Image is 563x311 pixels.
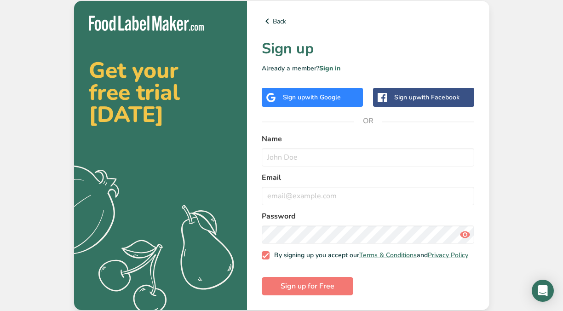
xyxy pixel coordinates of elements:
div: Sign up [394,92,460,102]
span: Sign up for Free [281,281,334,292]
a: Back [262,16,475,27]
img: Food Label Maker [89,16,204,31]
a: Terms & Conditions [359,251,417,259]
div: Open Intercom Messenger [532,280,554,302]
input: John Doe [262,148,475,167]
button: Sign up for Free [262,277,353,295]
input: email@example.com [262,187,475,205]
span: OR [354,107,382,135]
label: Password [262,211,475,222]
span: By signing up you accept our and [270,251,468,259]
a: Privacy Policy [428,251,468,259]
label: Email [262,172,475,183]
div: Sign up [283,92,341,102]
a: Sign in [319,64,340,73]
h1: Sign up [262,38,475,60]
span: with Facebook [416,93,460,102]
h2: Get your free trial [DATE] [89,59,232,126]
p: Already a member? [262,63,475,73]
label: Name [262,133,475,144]
span: with Google [305,93,341,102]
